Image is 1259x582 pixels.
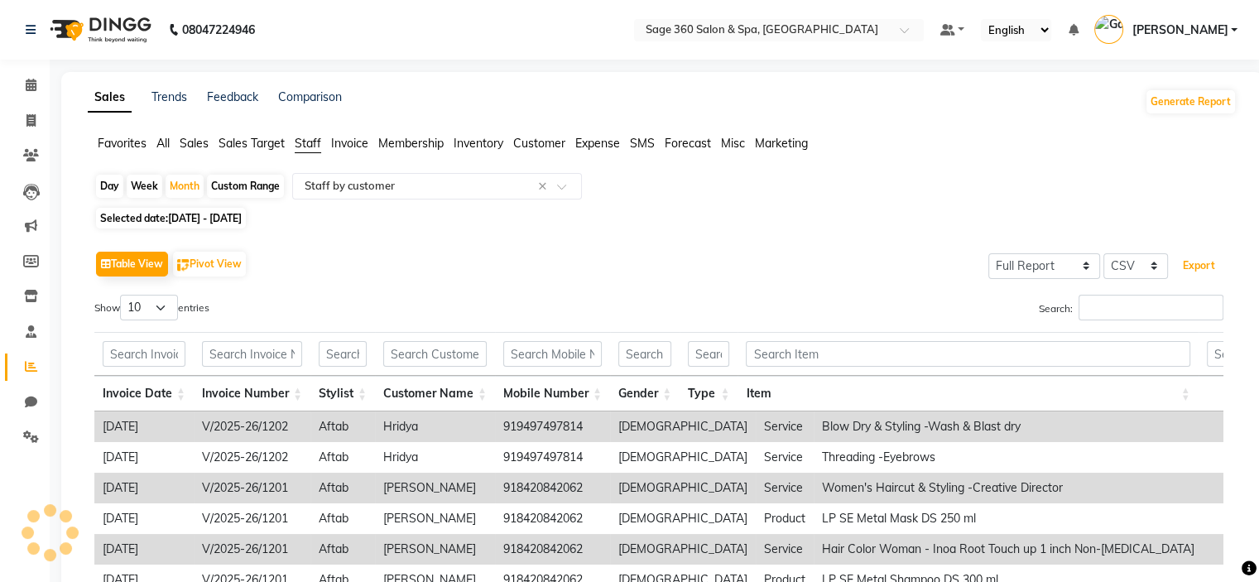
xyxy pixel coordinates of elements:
[331,136,368,151] span: Invoice
[156,136,170,151] span: All
[575,136,620,151] span: Expense
[166,175,204,198] div: Month
[610,534,756,565] td: [DEMOGRAPHIC_DATA]
[375,376,495,411] th: Customer Name: activate to sort column ascending
[721,136,745,151] span: Misc
[94,376,194,411] th: Invoice Date: activate to sort column ascending
[756,473,814,503] td: Service
[319,341,367,367] input: Search Stylist
[746,341,1189,367] input: Search Item
[94,411,194,442] td: [DATE]
[182,7,255,53] b: 08047224946
[88,83,132,113] a: Sales
[454,136,503,151] span: Inventory
[194,534,310,565] td: V/2025-26/1201
[96,175,123,198] div: Day
[755,136,808,151] span: Marketing
[756,503,814,534] td: Product
[194,411,310,442] td: V/2025-26/1202
[295,136,321,151] span: Staff
[94,503,194,534] td: [DATE]
[680,376,738,411] th: Type: activate to sort column ascending
[194,442,310,473] td: V/2025-26/1202
[310,503,375,534] td: Aftab
[194,376,310,411] th: Invoice Number: activate to sort column ascending
[378,136,444,151] span: Membership
[310,411,375,442] td: Aftab
[375,411,495,442] td: Hridya
[278,89,342,104] a: Comparison
[207,175,284,198] div: Custom Range
[173,252,246,277] button: Pivot View
[495,376,610,411] th: Mobile Number: activate to sort column ascending
[94,295,209,320] label: Show entries
[610,503,756,534] td: [DEMOGRAPHIC_DATA]
[1146,90,1235,113] button: Generate Report
[375,473,495,503] td: [PERSON_NAME]
[495,534,610,565] td: 918420842062
[1132,22,1228,39] span: [PERSON_NAME]
[495,503,610,534] td: 918420842062
[495,442,610,473] td: 919497497814
[202,341,302,367] input: Search Invoice Number
[94,534,194,565] td: [DATE]
[756,411,814,442] td: Service
[688,341,729,367] input: Search Type
[383,341,487,367] input: Search Customer Name
[375,503,495,534] td: [PERSON_NAME]
[618,341,671,367] input: Search Gender
[180,136,209,151] span: Sales
[103,341,185,367] input: Search Invoice Date
[310,442,375,473] td: Aftab
[219,136,285,151] span: Sales Target
[151,89,187,104] a: Trends
[194,473,310,503] td: V/2025-26/1201
[168,212,242,224] span: [DATE] - [DATE]
[756,534,814,565] td: Service
[375,442,495,473] td: Hridya
[1176,252,1222,280] button: Export
[310,473,375,503] td: Aftab
[665,136,711,151] span: Forecast
[495,473,610,503] td: 918420842062
[207,89,258,104] a: Feedback
[495,411,610,442] td: 919497497814
[98,136,147,151] span: Favorites
[42,7,156,53] img: logo
[738,376,1198,411] th: Item: activate to sort column ascending
[194,503,310,534] td: V/2025-26/1201
[503,341,602,367] input: Search Mobile Number
[177,259,190,272] img: pivot.png
[94,473,194,503] td: [DATE]
[1039,295,1223,320] label: Search:
[310,534,375,565] td: Aftab
[1094,15,1123,44] img: Gagan
[96,252,168,277] button: Table View
[1079,295,1223,320] input: Search:
[610,376,680,411] th: Gender: activate to sort column ascending
[375,534,495,565] td: [PERSON_NAME]
[310,376,375,411] th: Stylist: activate to sort column ascending
[756,442,814,473] td: Service
[513,136,565,151] span: Customer
[120,295,178,320] select: Showentries
[127,175,162,198] div: Week
[610,442,756,473] td: [DEMOGRAPHIC_DATA]
[96,208,246,228] span: Selected date:
[630,136,655,151] span: SMS
[610,473,756,503] td: [DEMOGRAPHIC_DATA]
[610,411,756,442] td: [DEMOGRAPHIC_DATA]
[538,178,552,195] span: Clear all
[94,442,194,473] td: [DATE]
